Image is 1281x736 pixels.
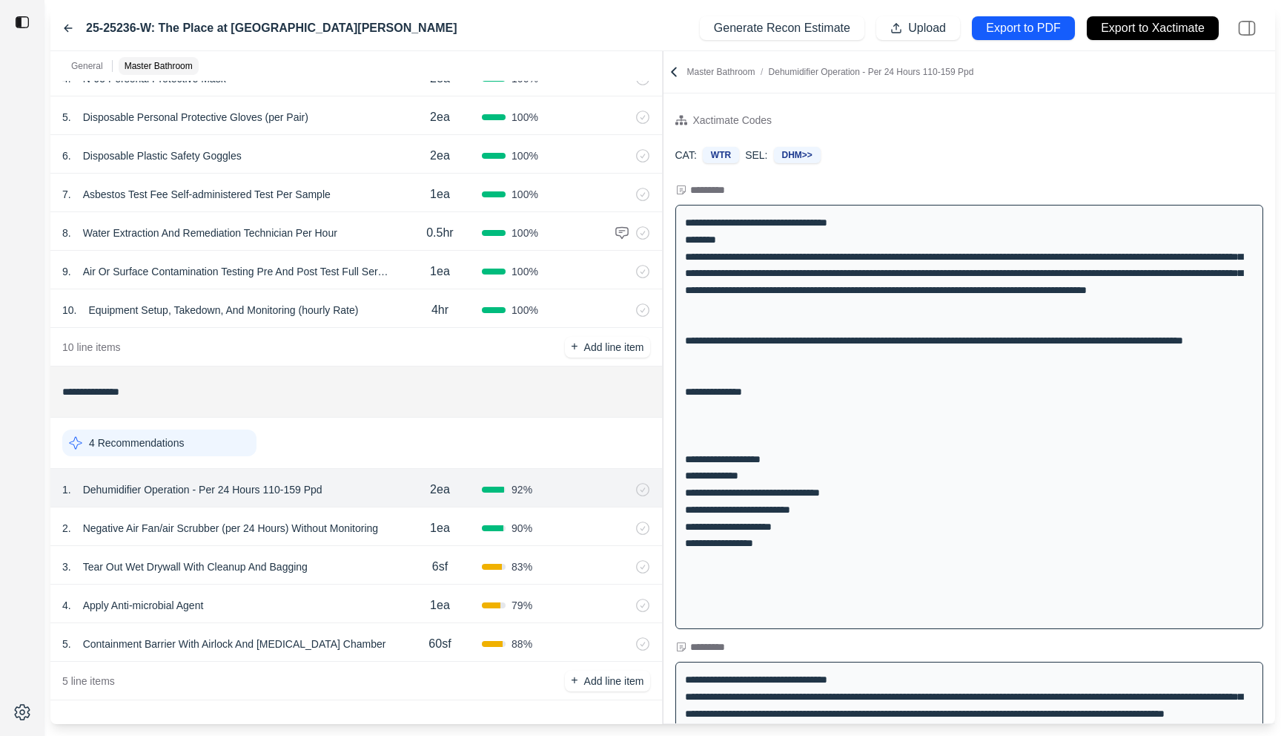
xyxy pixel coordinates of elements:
[700,16,864,40] button: Generate Recon Estimate
[1087,16,1219,40] button: Export to Xactimate
[1101,20,1205,37] p: Export to Xactimate
[714,20,850,37] p: Generate Recon Estimate
[86,19,457,37] label: 25-25236-W: The Place at [GEOGRAPHIC_DATA][PERSON_NAME]
[15,15,30,30] img: toggle sidebar
[1231,12,1263,45] img: right-panel.svg
[972,16,1075,40] button: Export to PDF
[986,20,1060,37] p: Export to PDF
[876,16,960,40] button: Upload
[908,20,946,37] p: Upload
